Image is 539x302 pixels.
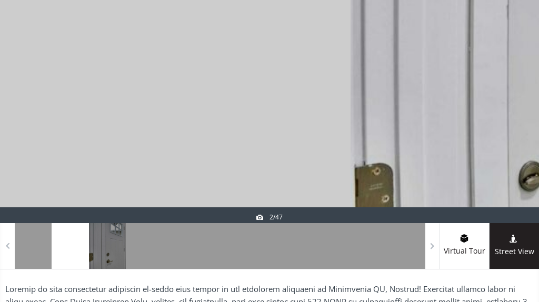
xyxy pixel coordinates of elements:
span: Virtual Tour [440,245,489,257]
div: 2/47 [256,213,283,222]
img: virtual tour icon [459,234,470,243]
a: virtual tour iconVirtual Tour [440,223,490,269]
